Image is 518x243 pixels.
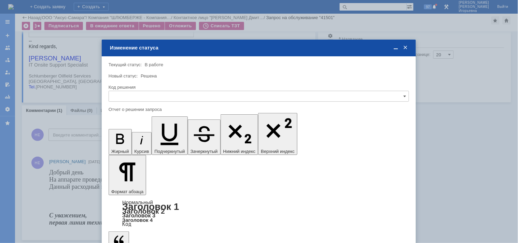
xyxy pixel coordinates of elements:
[221,114,258,155] button: Нижний индекс
[402,45,409,51] span: Закрыть
[122,212,155,218] a: Заголовок 3
[109,62,142,67] label: Текущий статус:
[111,149,129,154] span: Жирный
[152,116,187,155] button: Подчеркнутый
[258,113,297,155] button: Верхний индекс
[122,199,153,205] a: Нормальный
[122,217,153,223] a: Заголовок 4
[109,73,138,78] label: Новый статус:
[110,45,409,51] div: Изменение статуса
[145,62,163,67] span: В работе
[191,149,218,154] span: Зачеркнутый
[109,200,409,227] div: Формат абзаца
[135,149,149,154] span: Курсив
[122,201,179,212] a: Заголовок 1
[261,149,295,154] span: Верхний индекс
[122,207,165,215] a: Заголовок 2
[132,132,152,155] button: Курсив
[109,107,408,112] div: Отчет о решении запроса
[393,45,400,51] span: Свернуть (Ctrl + M)
[154,149,185,154] span: Подчеркнутый
[188,119,221,155] button: Зачеркнутый
[109,155,146,195] button: Формат абзаца
[122,221,131,227] a: Код
[109,129,132,155] button: Жирный
[223,149,256,154] span: Нижний индекс
[109,85,408,89] div: Код решения
[141,73,157,78] span: Решена
[111,189,143,194] span: Формат абзаца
